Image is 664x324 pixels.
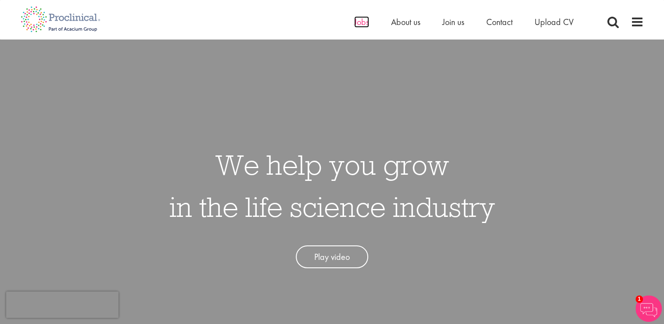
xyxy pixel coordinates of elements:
[169,144,495,228] h1: We help you grow in the life science industry
[635,295,643,303] span: 1
[535,16,574,28] a: Upload CV
[354,16,369,28] a: Jobs
[635,295,662,322] img: Chatbot
[486,16,513,28] a: Contact
[442,16,464,28] a: Join us
[296,245,368,269] a: Play video
[391,16,420,28] a: About us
